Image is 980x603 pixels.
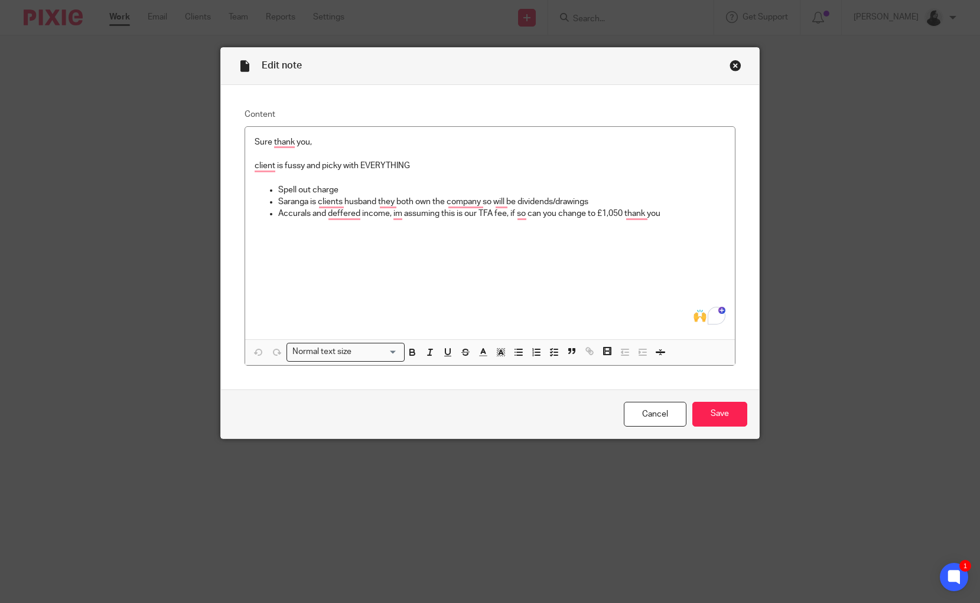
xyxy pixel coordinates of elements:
a: Cancel [624,402,686,427]
label: Content [245,109,735,120]
div: Close this dialog window [730,60,741,71]
input: Search for option [355,346,398,358]
div: 1 [959,560,971,572]
p: Accurals and deffered income, im assuming this is our TFA fee, if so can you change to £1,050 tha... [278,208,725,219]
input: Save [692,402,747,427]
p: Saranga is clients husband they both own the company so will be dividends/drawings [278,196,725,208]
p: Sure thank you, [255,136,725,148]
span: Edit note [262,61,302,70]
span: Normal text size [289,346,354,358]
div: Search for option [286,343,405,361]
p: Spell out charge [278,184,725,196]
p: client is fussy and picky with EVERYTHING [255,160,725,172]
div: To enrich screen reader interactions, please activate Accessibility in Grammarly extension settings [245,127,734,339]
